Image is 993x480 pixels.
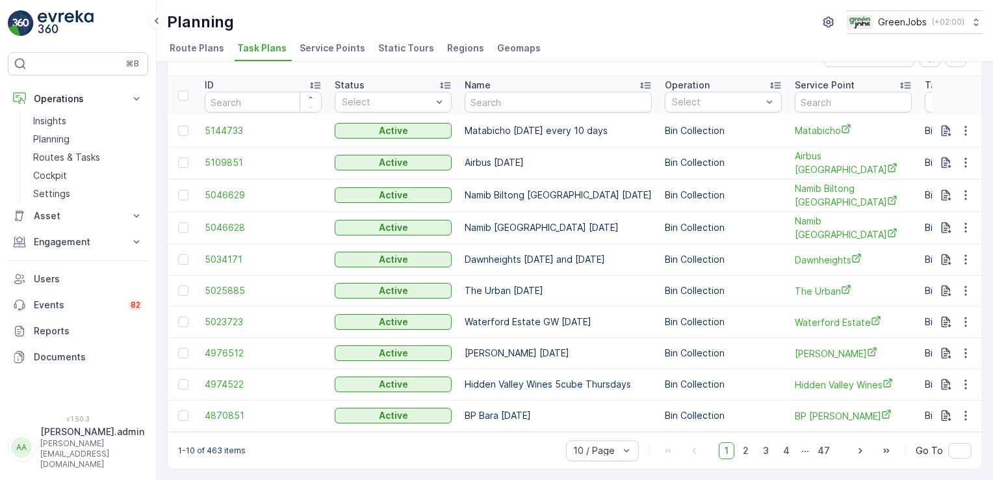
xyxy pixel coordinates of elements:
[205,409,322,422] span: 4870851
[34,273,143,286] p: Users
[33,187,70,200] p: Settings
[335,123,452,139] button: Active
[34,325,143,338] p: Reports
[795,150,912,176] span: Airbus [GEOGRAPHIC_DATA]
[11,437,32,458] div: AA
[847,10,983,34] button: GreenJobs(+02:00)
[812,442,836,459] span: 47
[465,347,652,360] p: [PERSON_NAME] [DATE]
[205,284,322,297] span: 5025885
[131,300,140,310] p: 82
[465,253,652,266] p: Dawnheights [DATE] and [DATE]
[847,15,873,29] img: Green_Jobs_Logo.png
[342,96,432,109] p: Select
[795,215,912,241] span: Namib [GEOGRAPHIC_DATA]
[447,42,484,55] span: Regions
[465,221,652,234] p: Namib [GEOGRAPHIC_DATA] [DATE]
[795,409,912,423] span: BP [PERSON_NAME]
[8,229,148,255] button: Engagement
[34,299,120,312] p: Events
[379,253,408,266] p: Active
[795,79,855,92] p: Service Point
[126,59,139,69] p: ⌘B
[178,190,188,200] div: Toggle Row Selected
[379,315,408,328] p: Active
[205,79,214,92] p: ID
[205,92,322,113] input: Search
[672,96,762,109] p: Select
[665,156,782,169] p: Bin Collection
[178,126,188,136] div: Toggle Row Selected
[178,446,246,456] p: 1-10 of 463 items
[916,444,943,457] span: Go To
[497,42,541,55] span: Geomaps
[665,347,782,360] p: Bin Collection
[757,442,775,459] span: 3
[205,347,322,360] a: 4976512
[379,347,408,360] p: Active
[665,189,782,202] p: Bin Collection
[178,348,188,358] div: Toggle Row Selected
[8,292,148,318] a: Events82
[925,79,992,92] p: Task Template
[335,314,452,330] button: Active
[795,124,912,137] span: Matabicho
[205,221,322,234] a: 5046628
[795,378,912,392] a: Hidden Valley Wines
[8,203,148,229] button: Asset
[335,283,452,299] button: Active
[167,12,234,33] p: Planning
[795,315,912,329] span: Waterford Estate
[178,317,188,327] div: Toggle Row Selected
[178,410,188,421] div: Toggle Row Selected
[777,442,795,459] span: 4
[335,345,452,361] button: Active
[205,156,322,169] a: 5109851
[795,347,912,360] span: [PERSON_NAME]
[28,148,148,167] a: Routes & Tasks
[878,16,927,29] p: GreenJobs
[205,315,322,328] a: 5023723
[335,187,452,203] button: Active
[795,253,912,267] a: Dawnheights
[795,92,912,113] input: Search
[665,409,782,422] p: Bin Collection
[34,351,143,364] p: Documents
[465,79,491,92] p: Name
[28,130,148,148] a: Planning
[170,42,224,55] span: Route Plans
[38,10,94,36] img: logo_light-DOdMpM7g.png
[795,284,912,298] a: The Urban
[795,150,912,176] a: Airbus Southern Africa
[335,377,452,392] button: Active
[205,253,322,266] a: 5034171
[795,182,912,209] a: Namib Biltong Wellington
[795,409,912,423] a: BP Bara
[8,318,148,344] a: Reports
[335,252,452,267] button: Active
[237,42,287,55] span: Task Plans
[178,254,188,265] div: Toggle Row Selected
[28,185,148,203] a: Settings
[205,378,322,391] a: 4974522
[801,442,809,459] p: ...
[379,378,408,391] p: Active
[205,124,322,137] span: 5144733
[178,379,188,390] div: Toggle Row Selected
[28,112,148,130] a: Insights
[33,114,66,127] p: Insights
[34,235,122,248] p: Engagement
[8,10,34,36] img: logo
[378,42,434,55] span: Static Tours
[932,17,964,27] p: ( +02:00 )
[665,221,782,234] p: Bin Collection
[335,408,452,423] button: Active
[8,86,148,112] button: Operations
